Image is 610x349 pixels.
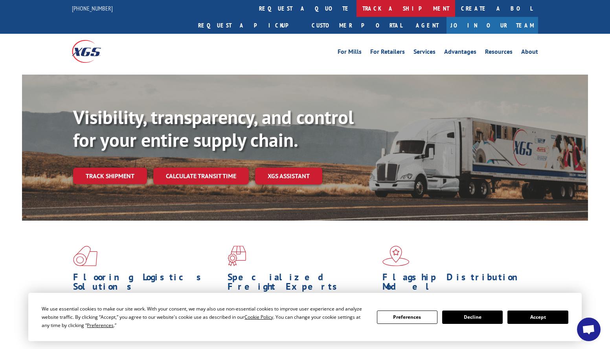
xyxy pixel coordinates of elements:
img: xgs-icon-total-supply-chain-intelligence-red [73,246,97,266]
a: Resources [485,49,513,57]
a: Track shipment [73,168,147,184]
a: Customer Portal [306,17,408,34]
span: Cookie Policy [244,314,273,320]
b: Visibility, transparency, and control for your entire supply chain. [73,105,354,152]
span: Preferences [87,322,114,329]
a: Join Our Team [446,17,538,34]
button: Decline [442,311,503,324]
div: Open chat [577,318,601,341]
h1: Specialized Freight Experts [228,272,376,295]
a: Calculate transit time [153,168,249,185]
a: About [521,49,538,57]
a: For Retailers [370,49,405,57]
img: xgs-icon-flagship-distribution-model-red [382,246,410,266]
img: xgs-icon-focused-on-flooring-red [228,246,246,266]
h1: Flooring Logistics Solutions [73,272,222,295]
a: [PHONE_NUMBER] [72,4,113,12]
a: XGS ASSISTANT [255,168,322,185]
a: Advantages [444,49,476,57]
div: Cookie Consent Prompt [28,293,582,341]
a: Services [413,49,435,57]
button: Accept [507,311,568,324]
a: Request a pickup [192,17,306,34]
div: We use essential cookies to make our site work. With your consent, we may also use non-essential ... [42,305,367,329]
button: Preferences [377,311,437,324]
a: Agent [408,17,446,34]
a: For Mills [338,49,362,57]
h1: Flagship Distribution Model [382,272,531,295]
